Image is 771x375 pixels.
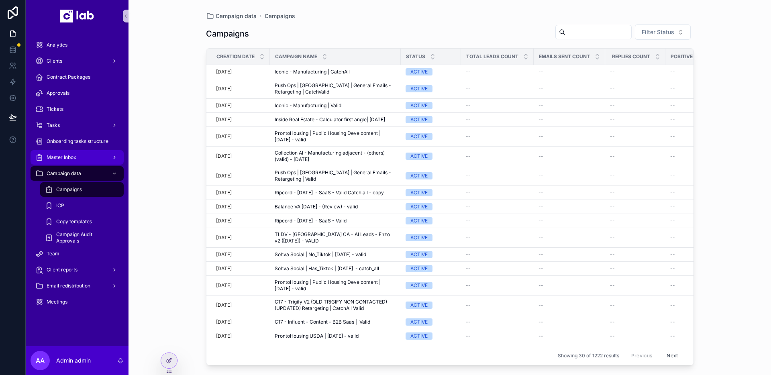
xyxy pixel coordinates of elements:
[610,153,615,159] span: --
[670,173,742,179] a: --
[661,349,683,362] button: Next
[610,204,661,210] a: --
[466,251,471,258] span: --
[275,204,396,210] a: Balance VA [DATE] - (Review) - valid
[466,234,471,241] span: --
[47,283,90,289] span: Email redistribution
[670,319,675,325] span: --
[406,133,456,140] a: ACTIVE
[538,204,600,210] a: --
[538,333,600,339] a: --
[216,204,265,210] a: [DATE]
[538,173,543,179] span: --
[466,265,471,272] span: --
[610,116,615,123] span: --
[275,251,366,258] span: Sohva Social | No_Tiktok | [DATE] - valid
[216,319,265,325] a: [DATE]
[466,282,529,289] a: --
[216,53,255,60] span: Creation Date
[275,190,384,196] span: Ripcord - [DATE] - SaaS - Valid Catch all - copy
[410,332,428,340] div: ACTIVE
[670,173,675,179] span: --
[670,204,675,210] span: --
[216,204,232,210] p: [DATE]
[275,82,396,95] a: Push Ops | [GEOGRAPHIC_DATA] | General Emails - Retargeting | CatchValid
[466,133,471,140] span: --
[31,38,124,52] a: Analytics
[670,333,742,339] a: --
[410,116,428,123] div: ACTIVE
[406,116,456,123] a: ACTIVE
[610,333,661,339] a: --
[610,234,661,241] a: --
[410,265,428,272] div: ACTIVE
[466,53,518,60] span: Total Leads Count
[40,182,124,197] a: Campaigns
[275,190,396,196] a: Ripcord - [DATE] - SaaS - Valid Catch all - copy
[610,302,661,308] a: --
[410,133,428,140] div: ACTIVE
[538,234,543,241] span: --
[216,265,265,272] a: [DATE]
[466,69,471,75] span: --
[670,69,742,75] a: --
[216,102,232,109] p: [DATE]
[275,279,396,292] a: ProntoHousing | Public Housing Development | [DATE] - valid
[610,265,615,272] span: --
[671,53,732,60] span: Positive Replies Count
[538,333,543,339] span: --
[466,102,471,109] span: --
[406,102,456,109] a: ACTIVE
[538,282,543,289] span: --
[406,172,456,179] a: ACTIVE
[406,85,456,92] a: ACTIVE
[466,302,471,308] span: --
[410,282,428,289] div: ACTIVE
[610,133,661,140] a: --
[610,218,615,224] span: --
[670,116,675,123] span: --
[275,116,385,123] span: Inside Real Estate - Calculator first angle| [DATE]
[275,231,396,244] span: TLDV - [GEOGRAPHIC_DATA] CA - AI Leads - Enzo v2 ([DATE]) - VALID
[466,153,529,159] a: --
[216,319,232,325] p: [DATE]
[47,267,78,273] span: Client reports
[538,190,600,196] a: --
[466,173,529,179] a: --
[275,333,359,339] span: ProntoHousing USDA | [DATE] - valid
[466,234,529,241] a: --
[538,319,600,325] a: --
[410,302,428,309] div: ACTIVE
[538,116,600,123] a: --
[538,218,600,224] a: --
[466,282,471,289] span: --
[670,116,742,123] a: --
[670,190,675,196] span: --
[538,153,543,159] span: --
[31,70,124,84] a: Contract Packages
[275,130,396,143] span: ProntoHousing | Public Housing Development | [DATE] - valid
[610,133,615,140] span: --
[275,299,396,312] a: C17 - Trigify V2 (OLD TRIGIFY NON CONTACTED) (UPDATED) Retargeting | CatchAll Valid
[216,12,257,20] span: Campaign data
[216,86,265,92] a: [DATE]
[275,102,341,109] span: Iconic - Manufacturing | Valid
[216,218,232,224] p: [DATE]
[610,204,615,210] span: --
[410,217,428,224] div: ACTIVE
[410,102,428,109] div: ACTIVE
[670,251,675,258] span: --
[538,265,543,272] span: --
[275,102,396,109] a: Iconic - Manufacturing | Valid
[216,251,265,258] a: [DATE]
[216,173,232,179] p: [DATE]
[40,230,124,245] a: Campaign Audit Approvals
[670,153,742,159] a: --
[31,86,124,100] a: Approvals
[206,12,257,20] a: Campaign data
[216,251,232,258] p: [DATE]
[610,86,661,92] a: --
[275,150,396,163] a: Collection AI - Manufacturing adjacent - (others)(valid) - [DATE]
[216,302,232,308] p: [DATE]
